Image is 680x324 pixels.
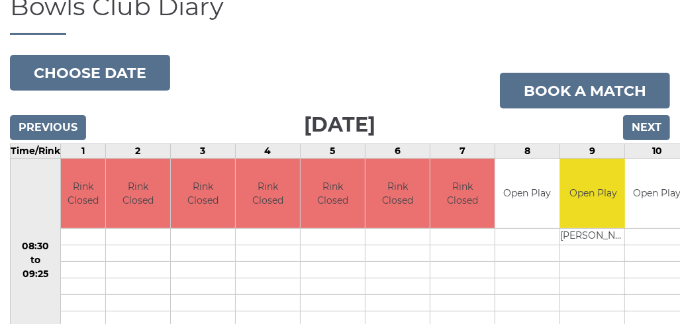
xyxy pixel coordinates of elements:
td: 1 [61,144,106,159]
input: Previous [10,115,86,140]
td: Rink Closed [106,159,170,228]
td: 9 [560,144,625,159]
button: Choose date [10,55,170,91]
input: Next [623,115,670,140]
td: [PERSON_NAME] [560,228,627,245]
td: Rink Closed [365,159,430,228]
td: 7 [430,144,495,159]
td: Rink Closed [430,159,495,228]
td: Rink Closed [301,159,365,228]
td: Rink Closed [236,159,300,228]
td: 5 [301,144,365,159]
td: Open Play [560,159,627,228]
td: Time/Rink [11,144,61,159]
td: Rink Closed [171,159,235,228]
td: 2 [106,144,171,159]
td: Rink Closed [61,159,105,228]
td: 3 [171,144,236,159]
td: 4 [236,144,301,159]
td: 6 [365,144,430,159]
a: Book a match [500,73,670,108]
td: 8 [495,144,560,159]
td: Open Play [495,159,559,228]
